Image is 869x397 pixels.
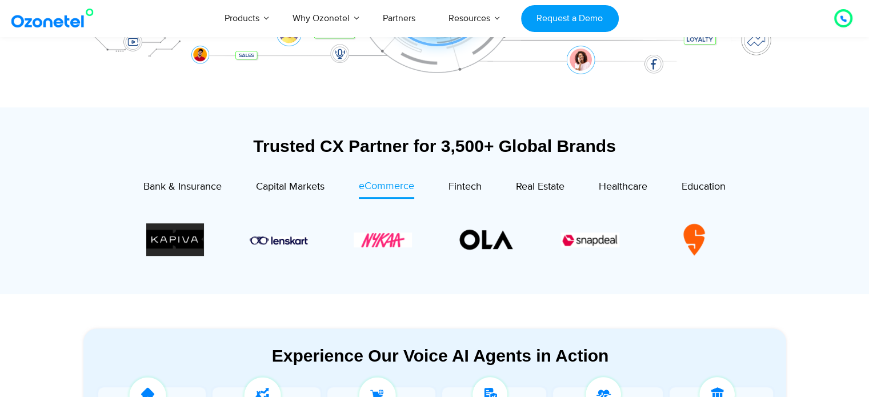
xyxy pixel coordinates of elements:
[521,5,619,32] a: Request a Demo
[146,223,204,256] img: Kapiva-logo.webp
[682,179,726,198] a: Education
[599,179,647,198] a: Healthcare
[457,223,515,256] img: Ola-Cabs-Symbol.png
[250,233,308,247] div: 5 / 14
[448,179,482,198] a: Fintech
[359,180,414,193] span: eCommerce
[665,223,723,256] div: 9 / 14
[516,179,564,198] a: Real Estate
[561,233,619,247] img: Snapdeal.png
[516,181,564,193] span: Real Estate
[665,223,723,256] img: Swiggy-emblem.png
[146,223,204,256] div: 4 / 14
[359,179,414,199] a: eCommerce
[256,181,325,193] span: Capital Markets
[95,346,786,366] div: Experience Our Voice AI Agents in Action
[143,181,222,193] span: Bank & Insurance
[250,236,308,244] img: Lenskart.png
[256,179,325,198] a: Capital Markets
[599,181,647,193] span: Healthcare
[682,181,726,193] span: Education
[146,211,723,269] div: Image Carousel
[354,233,412,247] img: Nykaa.png
[448,181,482,193] span: Fintech
[143,179,222,198] a: Bank & Insurance
[83,136,786,156] div: Trusted CX Partner for 3,500+ Global Brands
[561,232,619,247] div: 8 / 14
[354,232,412,247] div: 6 / 14
[457,223,515,256] div: 7 / 14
